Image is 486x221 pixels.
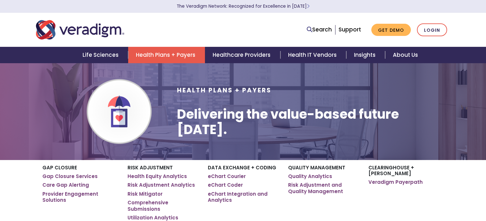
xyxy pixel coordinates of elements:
[346,47,385,63] a: Insights
[208,182,243,188] a: eChart Coder
[42,173,98,180] a: Gap Closure Services
[128,47,205,63] a: Health Plans + Payers
[177,3,310,9] a: The Veradigm Network: Recognized for Excellence in [DATE]Learn More
[42,191,118,203] a: Provider Engagement Solutions
[208,173,246,180] a: eChart Courier
[128,200,198,212] a: Comprehensive Submissions
[208,191,278,203] a: eChart Integration and Analytics
[42,182,89,188] a: Care Gap Alerting
[368,179,423,185] a: Veradigm Payerpath
[128,215,178,221] a: Utilization Analytics
[371,24,411,36] a: Get Demo
[128,182,195,188] a: Risk Adjustment Analytics
[385,47,426,63] a: About Us
[307,25,332,34] a: Search
[288,182,359,194] a: Risk Adjustment and Quality Management
[75,47,128,63] a: Life Sciences
[339,26,361,33] a: Support
[128,191,163,197] a: Risk Mitigator
[307,3,310,9] span: Learn More
[288,173,332,180] a: Quality Analytics
[205,47,280,63] a: Healthcare Providers
[177,86,271,95] span: Health Plans + Payers
[177,106,450,137] h1: Delivering the value-based future [DATE].
[280,47,346,63] a: Health IT Vendors
[128,173,187,180] a: Health Equity Analytics
[36,19,124,40] img: Veradigm logo
[417,23,447,37] a: Login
